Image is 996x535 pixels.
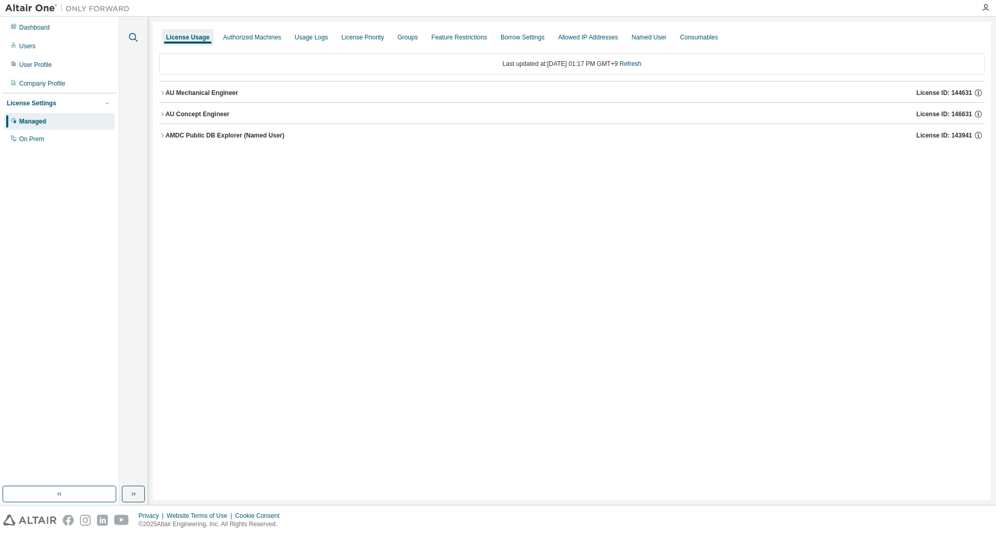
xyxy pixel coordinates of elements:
[114,515,129,526] img: youtube.svg
[19,42,35,50] div: Users
[223,33,281,42] div: Authorized Machines
[159,81,985,104] button: AU Mechanical EngineerLicense ID: 144631
[619,60,641,67] a: Refresh
[139,512,167,520] div: Privacy
[97,515,108,526] img: linkedin.svg
[680,33,718,42] div: Consumables
[19,79,65,88] div: Company Profile
[167,512,235,520] div: Website Terms of Use
[397,33,418,42] div: Groups
[159,124,985,147] button: AMDC Public DB Explorer (Named User)License ID: 143941
[5,3,135,13] img: Altair One
[19,117,46,126] div: Managed
[63,515,74,526] img: facebook.svg
[235,512,285,520] div: Cookie Consent
[917,131,972,140] span: License ID: 143941
[558,33,618,42] div: Allowed IP Addresses
[165,131,284,140] div: AMDC Public DB Explorer (Named User)
[19,23,50,32] div: Dashboard
[917,110,972,118] span: License ID: 146631
[3,515,57,526] img: altair_logo.svg
[917,89,972,97] span: License ID: 144631
[7,99,56,107] div: License Settings
[165,89,238,97] div: AU Mechanical Engineer
[159,53,985,75] div: Last updated at: [DATE] 01:17 PM GMT+9
[166,33,210,42] div: License Usage
[139,520,286,529] p: © 2025 Altair Engineering, Inc. All Rights Reserved.
[501,33,545,42] div: Borrow Settings
[19,61,52,69] div: User Profile
[341,33,384,42] div: License Priority
[80,515,91,526] img: instagram.svg
[165,110,229,118] div: AU Concept Engineer
[295,33,328,42] div: Usage Logs
[432,33,487,42] div: Feature Restrictions
[159,103,985,126] button: AU Concept EngineerLicense ID: 146631
[19,135,44,143] div: On Prem
[631,33,666,42] div: Named User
